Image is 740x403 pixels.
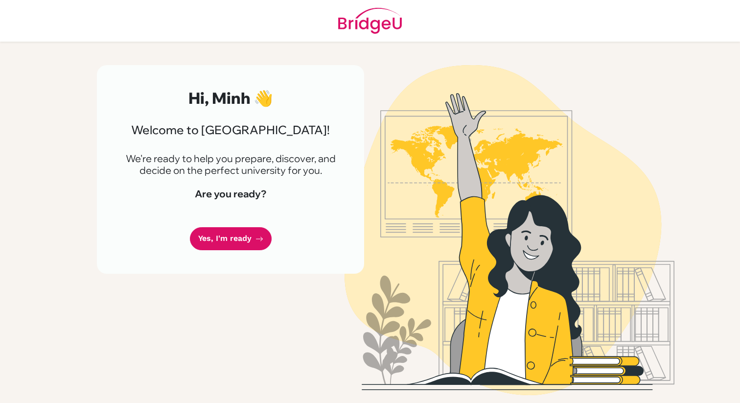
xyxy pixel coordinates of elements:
[190,227,272,250] a: Yes, I'm ready
[120,123,341,137] h3: Welcome to [GEOGRAPHIC_DATA]!
[120,89,341,107] h2: Hi, Minh 👋
[120,153,341,176] p: We're ready to help you prepare, discover, and decide on the perfect university for you.
[120,188,341,200] h4: Are you ready?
